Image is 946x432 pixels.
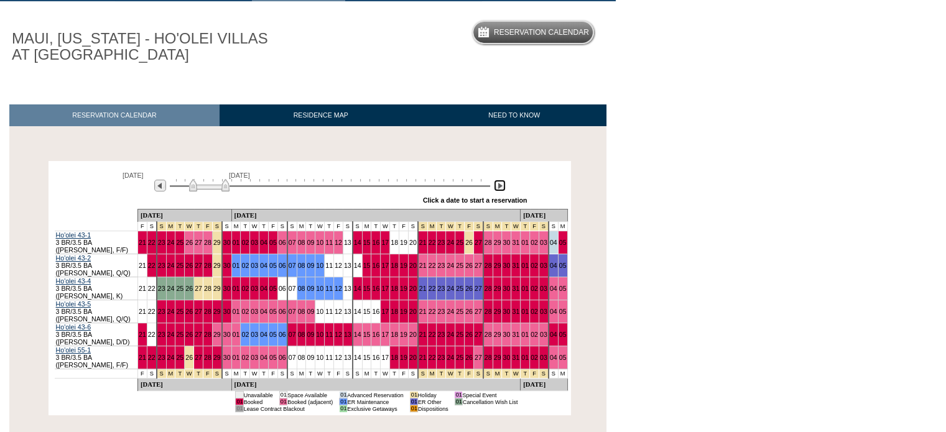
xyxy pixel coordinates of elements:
[241,222,250,231] td: T
[213,331,221,338] a: 29
[298,262,305,269] a: 08
[419,308,427,315] a: 21
[56,300,91,308] a: Ho'olei 43-5
[158,354,165,361] a: 23
[185,285,193,292] a: 26
[325,239,333,246] a: 11
[419,239,427,246] a: 21
[559,285,567,292] a: 05
[251,308,258,315] a: 03
[456,239,463,246] a: 25
[512,354,519,361] a: 31
[381,285,389,292] a: 17
[372,331,379,338] a: 16
[269,308,277,315] a: 05
[223,262,231,269] a: 30
[494,262,501,269] a: 29
[204,308,211,315] a: 28
[372,262,379,269] a: 16
[447,285,454,292] a: 24
[362,222,371,231] td: M
[307,285,314,292] a: 09
[521,285,529,292] a: 01
[531,331,538,338] a: 02
[381,239,389,246] a: 17
[204,239,211,246] a: 28
[269,222,278,231] td: F
[419,262,427,269] a: 21
[494,239,501,246] a: 29
[503,285,510,292] a: 30
[56,346,91,354] a: Ho'olei 55-1
[390,222,399,231] td: T
[550,331,557,338] a: 04
[521,354,529,361] a: 01
[279,331,286,338] a: 06
[502,222,511,231] td: New Year's
[372,285,379,292] a: 16
[429,354,436,361] a: 22
[269,239,277,246] a: 05
[251,262,258,269] a: 03
[512,285,519,292] a: 31
[289,239,296,246] a: 07
[381,331,389,338] a: 17
[233,354,240,361] a: 01
[269,262,277,269] a: 05
[559,239,567,246] a: 05
[363,239,371,246] a: 15
[289,262,296,269] a: 07
[437,331,445,338] a: 23
[423,196,527,204] div: Click a date to start a reservation
[269,354,277,361] a: 05
[185,331,193,338] a: 26
[185,308,193,315] a: 26
[185,262,193,269] a: 26
[167,331,175,338] a: 24
[231,222,241,231] td: M
[167,285,175,292] a: 24
[446,222,455,231] td: Christmas
[56,277,91,285] a: Ho'olei 43-4
[372,239,379,246] a: 16
[139,239,146,246] a: 21
[465,262,473,269] a: 26
[139,331,146,338] a: 21
[213,354,221,361] a: 29
[241,285,249,292] a: 02
[185,222,194,231] td: Thanksgiving
[447,262,454,269] a: 24
[512,331,519,338] a: 31
[437,239,445,246] a: 23
[494,331,501,338] a: 29
[298,331,305,338] a: 08
[316,285,323,292] a: 10
[334,222,343,231] td: F
[400,331,407,338] a: 19
[473,222,483,231] td: Christmas
[437,262,445,269] a: 23
[485,285,492,292] a: 28
[381,222,390,231] td: W
[419,354,427,361] a: 21
[400,262,407,269] a: 19
[157,222,166,231] td: Thanksgiving
[475,285,482,292] a: 27
[222,222,231,231] td: S
[409,331,417,338] a: 20
[233,262,240,269] a: 01
[447,239,454,246] a: 24
[494,308,501,315] a: 29
[418,222,427,231] td: Christmas
[316,262,323,269] a: 10
[494,29,589,37] h5: Reservation Calendar
[343,222,352,231] td: S
[260,262,267,269] a: 04
[550,285,557,292] a: 04
[429,308,436,315] a: 22
[540,285,547,292] a: 03
[429,262,436,269] a: 22
[223,331,231,338] a: 30
[485,354,492,361] a: 28
[422,104,606,126] a: NEED TO KNOW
